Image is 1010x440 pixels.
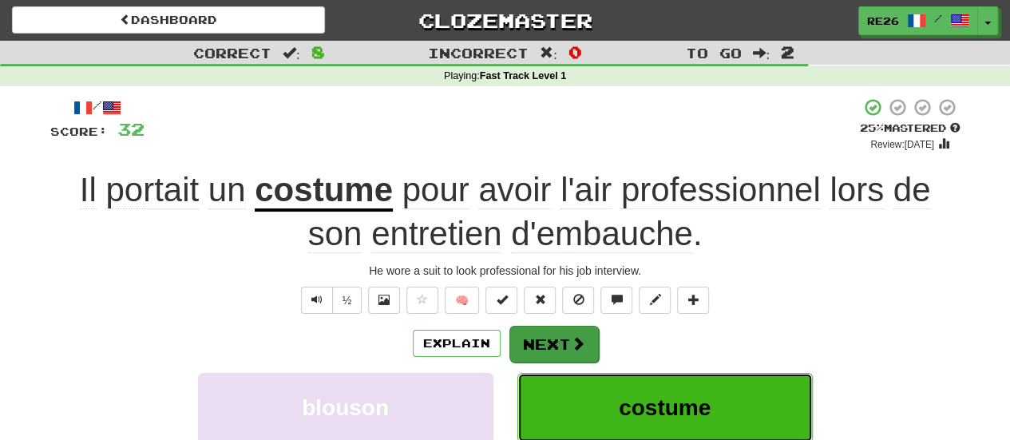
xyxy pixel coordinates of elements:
[105,171,199,209] span: portait
[302,395,389,420] span: blouson
[301,287,333,314] button: Play sentence audio (ctl+space)
[480,70,567,81] strong: Fast Track Level 1
[478,171,551,209] span: avoir
[568,42,582,61] span: 0
[893,171,931,209] span: de
[255,171,393,212] u: costume
[870,139,934,150] small: Review: [DATE]
[485,287,517,314] button: Set this sentence to 100% Mastered (alt+m)
[509,326,599,363] button: Next
[639,287,671,314] button: Edit sentence (alt+d)
[562,287,594,314] button: Ignore sentence (alt+i)
[332,287,362,314] button: ½
[428,45,529,61] span: Incorrect
[368,287,400,314] button: Show image (alt+x)
[12,6,325,34] a: Dashboard
[560,171,612,209] span: l'air
[402,171,469,209] span: pour
[283,46,300,60] span: :
[80,171,97,209] span: Il
[413,330,501,357] button: Explain
[406,287,438,314] button: Favorite sentence (alt+f)
[540,46,557,60] span: :
[621,171,821,209] span: professionnel
[117,119,145,139] span: 32
[781,42,794,61] span: 2
[349,6,662,34] a: Clozemaster
[934,13,942,24] span: /
[600,287,632,314] button: Discuss sentence (alt+u)
[858,6,978,35] a: re26 /
[308,171,931,253] span: .
[685,45,741,61] span: To go
[511,215,693,253] span: d'embauche
[867,14,899,28] span: re26
[830,171,884,209] span: lors
[677,287,709,314] button: Add to collection (alt+a)
[50,125,108,138] span: Score:
[193,45,271,61] span: Correct
[619,395,711,420] span: costume
[860,121,884,134] span: 25 %
[308,215,362,253] span: son
[298,287,362,314] div: Text-to-speech controls
[50,97,145,117] div: /
[860,121,960,136] div: Mastered
[524,287,556,314] button: Reset to 0% Mastered (alt+r)
[752,46,770,60] span: :
[445,287,479,314] button: 🧠
[208,171,246,209] span: un
[311,42,325,61] span: 8
[50,263,960,279] div: He wore a suit to look professional for his job interview.
[371,215,501,253] span: entretien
